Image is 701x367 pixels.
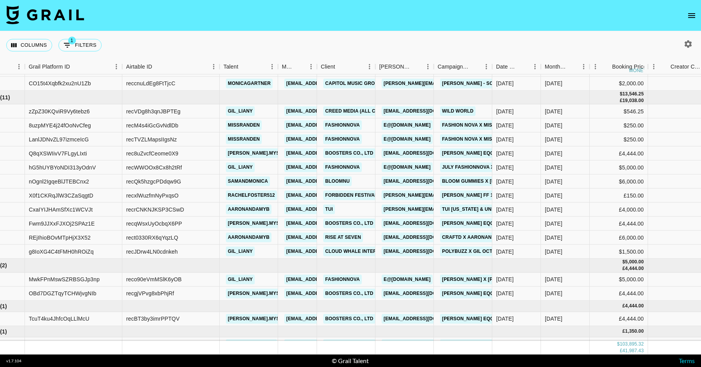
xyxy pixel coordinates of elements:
a: TUI [323,205,335,214]
div: Oct '25 [545,248,562,256]
div: Grail Platform ID [25,59,122,74]
a: [PERSON_NAME] Eqqualberry Campaign video [440,288,565,298]
div: reco90eVmMSlK6yOB [126,275,182,283]
div: Talent [224,59,238,74]
a: [EMAIL_ADDRESS][DOMAIN_NAME] [284,191,372,200]
div: recWWOOx8Cx8h2tRf [126,164,182,171]
button: open drawer [684,8,699,23]
div: recrCNKNJKSP3CSwD [126,206,184,213]
div: 03/10/2025 [496,192,514,199]
a: [EMAIL_ADDRESS][DOMAIN_NAME] [382,148,469,158]
div: reccnuLdEg8FtTjcC [126,79,175,87]
a: [EMAIL_ADDRESS][DOMAIN_NAME] [284,274,372,284]
img: Grail Talent [6,5,84,24]
div: recM4s4iGcGvNdlDb [126,122,178,129]
div: 4,444.00 [625,303,644,309]
a: [PERSON_NAME].mysz [226,288,284,298]
button: Sort [470,61,481,72]
a: [EMAIL_ADDRESS][DOMAIN_NAME] [382,288,469,298]
a: Bloomnu [323,176,352,186]
a: [EMAIL_ADDRESS][DOMAIN_NAME] [284,120,372,130]
div: $6,000.00 [590,175,648,189]
button: Menu [208,61,220,72]
a: Creed Media (All Campaigns) [323,106,404,116]
div: 12/09/2025 [496,315,514,323]
button: Sort [660,61,671,72]
div: Date Created [492,59,541,74]
a: Forbidden Festival Ltd. [323,191,391,200]
div: £ [622,328,625,335]
div: Talent [220,59,278,74]
a: Polybuzz X Gil October [440,247,508,256]
div: Airtable ID [126,59,152,74]
a: [EMAIL_ADDRESS][DOMAIN_NAME] [284,79,372,88]
button: Select columns [6,39,52,51]
a: [EMAIL_ADDRESS][DOMAIN_NAME] [284,247,372,256]
div: £4,000.00 [590,203,648,217]
a: Fashion Nova X Missranden [440,134,518,144]
div: $2,000.00 [590,77,648,91]
a: missranden [226,120,262,130]
div: 11/03/2025 [496,122,514,129]
div: £150.00 [590,189,648,203]
a: Rise at Seven [323,233,363,242]
div: 12/09/2025 [496,220,514,228]
div: £6,000.00 [590,231,648,245]
div: recPf6JWBPzY7QajQ [126,340,180,348]
div: OBd7DGZTqyTCHWjvgNIb [29,289,96,297]
div: 12/09/2025 [496,150,514,157]
button: Sort [238,61,249,72]
button: Menu [590,61,601,72]
a: gil_liany [226,247,255,256]
div: recgjVPvg8xbPhjRf [126,289,174,297]
div: 13,546.25 [622,91,644,97]
a: e@[DOMAIN_NAME] [382,134,433,144]
a: Fashionnova [323,274,362,284]
div: 1,350.00 [625,328,644,335]
div: CxaIYIJHAmSfXc1WCVJt [29,206,93,213]
a: [EMAIL_ADDRESS][DOMAIN_NAME] [382,247,469,256]
a: [EMAIL_ADDRESS][DOMAIN_NAME] [284,106,372,116]
div: Fwm9JJXxFJXOj2SPAz1E [29,220,95,228]
div: Oct '25 [545,206,562,213]
a: rachelfoster512 [226,339,277,349]
a: [EMAIL_ADDRESS][DOMAIN_NAME] [382,176,469,186]
div: $546.25 [590,104,648,118]
a: e@[DOMAIN_NAME] [382,274,433,284]
a: [PERSON_NAME][EMAIL_ADDRESS][DOMAIN_NAME] [382,205,509,214]
div: Campaign (Type) [434,59,492,74]
a: aaronandamyb [226,233,271,242]
div: 11/03/2025 [496,136,514,143]
div: 03/10/2025 [496,108,514,115]
a: July FashionNova X [PERSON_NAME] [440,162,537,172]
div: 8uzpMYE4j24fOoNvCfeg [29,122,91,129]
div: money [629,68,646,73]
a: [PERSON_NAME] Forbidden Forest [440,339,534,349]
div: $250.00 [590,118,648,132]
a: Boosters Co., Ltd [323,219,375,228]
a: [PERSON_NAME] - Something In The Heavens [440,79,558,88]
div: recTVZLMapsIIgsNz [126,136,177,143]
button: Sort [152,61,163,72]
div: Airtable ID [122,59,220,74]
a: Forbidden Festival Ltd. [323,339,391,349]
div: Grail Platform ID [29,59,70,74]
button: Menu [481,61,492,72]
div: Oct '25 [545,192,562,199]
a: samandmonica [226,176,270,186]
span: 1 [68,37,76,44]
div: £ [620,97,622,104]
button: Sort [70,61,81,72]
div: v 1.7.104 [6,358,21,363]
button: Show filters [58,39,102,51]
div: £ [622,265,625,272]
div: Oct '25 [545,164,562,171]
a: Bloom Gummies X [PERSON_NAME] and [PERSON_NAME] [440,176,585,186]
button: Sort [601,61,612,72]
button: Menu [111,61,122,72]
a: [PERSON_NAME].mysz [226,219,284,228]
div: 12/09/2025 [496,289,514,297]
div: £4,444.00 [590,286,648,300]
button: Menu [266,61,278,72]
div: [PERSON_NAME] [379,59,411,74]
